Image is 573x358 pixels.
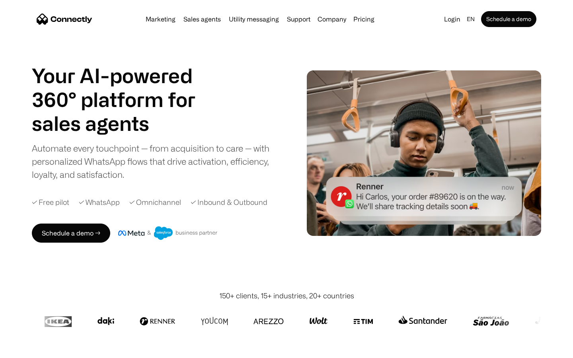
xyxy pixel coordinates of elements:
[441,14,464,25] a: Login
[350,16,378,22] a: Pricing
[284,16,314,22] a: Support
[226,16,282,22] a: Utility messaging
[16,344,48,355] ul: Language list
[318,14,346,25] div: Company
[180,16,224,22] a: Sales agents
[118,226,218,240] img: Meta and Salesforce business partner badge.
[32,224,110,243] a: Schedule a demo →
[8,343,48,355] aside: Language selected: English
[32,64,215,111] h1: Your AI-powered 360° platform for
[467,14,475,25] div: en
[481,11,536,27] a: Schedule a demo
[32,197,69,208] div: ✓ Free pilot
[142,16,179,22] a: Marketing
[32,111,215,135] h1: sales agents
[191,197,267,208] div: ✓ Inbound & Outbound
[219,290,354,301] div: 150+ clients, 15+ industries, 20+ countries
[129,197,181,208] div: ✓ Omnichannel
[32,142,283,181] div: Automate every touchpoint — from acquisition to care — with personalized WhatsApp flows that driv...
[79,197,120,208] div: ✓ WhatsApp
